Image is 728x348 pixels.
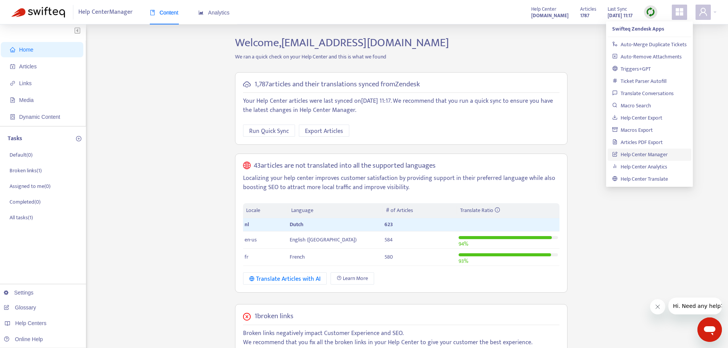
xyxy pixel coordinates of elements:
a: Macros Export [612,126,653,134]
button: Run Quick Sync [243,125,295,137]
p: Localizing your help center improves customer satisfaction by providing support in their preferre... [243,174,559,192]
a: Help Center Analytics [612,162,667,171]
span: Hi. Need any help? [5,5,55,11]
p: Broken links negatively impact Customer Experience and SEO. We recommend that you fix all the bro... [243,329,559,347]
p: Tasks [8,134,22,143]
span: link [10,81,15,86]
a: Translate Conversations [612,89,674,98]
span: user [699,7,708,16]
span: account-book [10,64,15,69]
p: Completed ( 0 ) [10,198,41,206]
a: Settings [4,290,34,296]
th: Locale [243,203,288,218]
th: Language [288,203,383,218]
span: close-circle [243,313,251,320]
span: plus-circle [76,136,81,141]
a: Online Help [4,336,43,342]
iframe: Bericht sluiten [650,299,665,314]
h5: 1 broken links [255,312,293,321]
span: Dynamic Content [19,114,60,120]
p: Your Help Center articles were last synced on [DATE] 11:17 . We recommend that you run a quick sy... [243,97,559,115]
span: Help Centers [15,320,47,326]
span: Content [150,10,178,16]
span: 584 [384,235,393,244]
th: # of Articles [383,203,457,218]
span: file-image [10,97,15,103]
span: Export Articles [305,126,343,136]
span: Last Sync [608,5,627,13]
button: Export Articles [299,125,349,137]
strong: 1787 [580,11,589,20]
span: 623 [384,220,393,229]
span: English ([GEOGRAPHIC_DATA]) [290,235,357,244]
p: Assigned to me ( 0 ) [10,182,50,190]
span: en-us [245,235,257,244]
span: Dutch [290,220,303,229]
p: We ran a quick check on your Help Center and this is what we found [229,53,573,61]
iframe: Bericht van bedrijf [668,298,722,314]
a: Articles PDF Export [612,138,663,147]
span: Help Center Manager [78,5,133,19]
a: Learn More [331,272,374,285]
span: Help Center [531,5,556,13]
span: area-chart [198,10,204,15]
span: Media [19,97,34,103]
span: Welcome, [EMAIL_ADDRESS][DOMAIN_NAME] [235,33,449,52]
span: appstore [675,7,684,16]
a: Ticket Parser Autofill [612,77,666,86]
a: Glossary [4,304,36,311]
div: Translate Ratio [460,206,556,215]
span: global [243,162,251,170]
a: [DOMAIN_NAME] [531,11,569,20]
a: Help Center Export [612,113,662,122]
span: Articles [580,5,596,13]
h5: 43 articles are not translated into all the supported languages [254,162,436,170]
span: Links [19,80,32,86]
strong: [DATE] 11:17 [608,11,632,20]
a: Auto-Merge Duplicate Tickets [612,40,687,49]
p: Default ( 0 ) [10,151,32,159]
span: Articles [19,63,37,70]
span: 580 [384,253,393,261]
a: Triggers+GPT [612,65,651,73]
span: 94 % [459,240,468,248]
iframe: Knop om het berichtenvenster te openen [697,317,722,342]
a: Macro Search [612,101,651,110]
img: sync.dc5367851b00ba804db3.png [646,7,655,17]
p: Broken links ( 1 ) [10,167,42,175]
a: Auto-Remove Attachments [612,52,682,61]
div: Translate Articles with AI [249,274,321,284]
button: Translate Articles with AI [243,272,327,285]
span: container [10,114,15,120]
span: Run Quick Sync [249,126,289,136]
span: book [150,10,155,15]
span: French [290,253,305,261]
strong: Swifteq Zendesk Apps [612,24,664,33]
a: Help Center Manager [612,150,668,159]
span: home [10,47,15,52]
span: 93 % [459,257,468,265]
span: fr [245,253,248,261]
img: Swifteq [11,7,65,18]
span: nl [245,220,249,229]
span: Analytics [198,10,230,16]
span: cloud-sync [243,81,251,88]
a: Help Center Translate [612,175,668,183]
span: Learn More [343,274,368,283]
span: Home [19,47,33,53]
h5: 1,787 articles and their translations synced from Zendesk [255,80,420,89]
p: All tasks ( 1 ) [10,214,33,222]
